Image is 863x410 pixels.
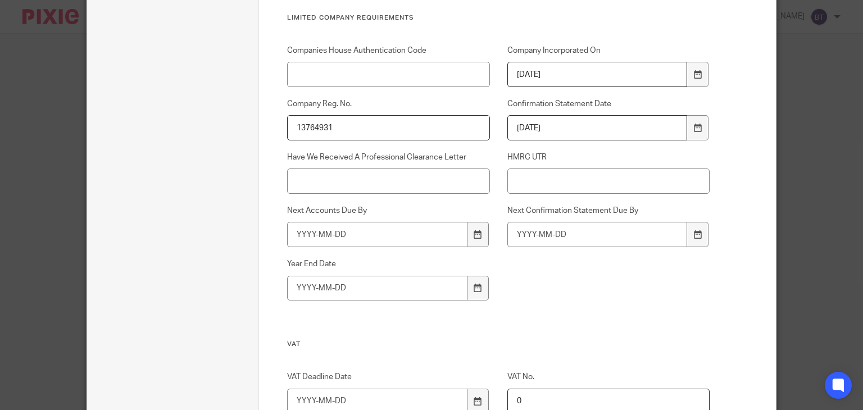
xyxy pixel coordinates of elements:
[507,371,710,382] label: VAT No.
[287,222,467,247] input: YYYY-MM-DD
[287,45,489,56] label: Companies House Authentication Code
[287,152,489,163] label: Have We Received A Professional Clearance Letter
[507,222,687,247] input: YYYY-MM-DD
[507,45,710,56] label: Company Incorporated On
[287,13,710,22] h3: Limited Company Requirements
[287,205,489,216] label: Next Accounts Due By
[287,340,710,349] h3: VAT
[507,205,710,216] label: Next Confirmation Statement Due By
[287,98,489,110] label: Company Reg. No.
[287,371,489,382] label: VAT Deadline Date
[287,276,467,301] input: YYYY-MM-DD
[507,62,687,87] input: Use the arrow keys to pick a date
[507,152,710,163] label: HMRC UTR
[507,98,710,110] label: Confirmation Statement Date
[287,258,489,270] label: Year End Date
[507,115,687,140] input: YYYY-MM-DD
